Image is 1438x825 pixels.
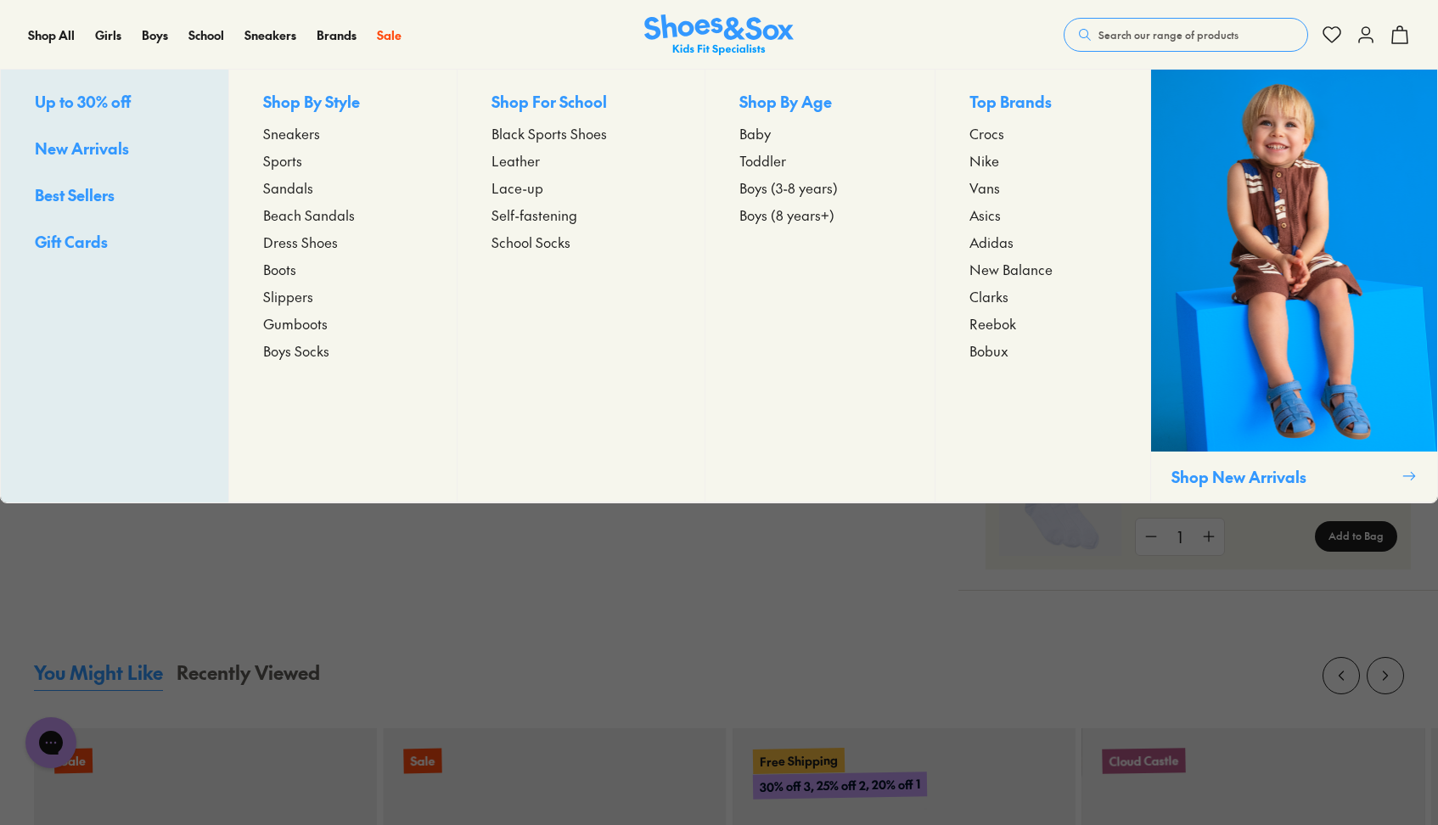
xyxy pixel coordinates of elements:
a: Boots [263,259,424,279]
a: New Balance [969,259,1116,279]
a: Vans [969,177,1116,198]
button: Add to Bag [1315,521,1397,552]
span: Sandals [263,177,313,198]
span: Nike [969,150,999,171]
a: Girls [95,26,121,44]
span: Up to 30% off [35,91,131,112]
a: Brands [317,26,357,44]
p: 30% off 3, 25% off 2, 20% off 1 [753,772,927,800]
span: New Balance [969,259,1053,279]
img: SNS_WEBASSETS_CollectionHero_1280x1600_3.png [1151,70,1437,452]
a: School Socks [492,232,671,252]
button: Search our range of products [1064,18,1308,52]
p: Cloud Castle [1102,748,1185,774]
a: Asics [969,205,1116,225]
a: Best Sellers [35,183,194,210]
span: Brands [317,26,357,43]
div: 1 [1166,519,1194,555]
span: Boys (8 years+) [739,205,834,225]
span: Sports [263,150,302,171]
a: Sports [263,150,424,171]
span: Adidas [969,232,1014,252]
span: Gift Cards [35,231,108,252]
span: Gumboots [263,313,328,334]
a: New Arrivals [35,137,194,163]
a: Bobux [969,340,1116,361]
a: Reebok [969,313,1116,334]
span: Sneakers [263,123,320,143]
span: Black Sports Shoes [492,123,607,143]
a: Lace-up [492,177,671,198]
a: Boys [142,26,168,44]
span: Sneakers [244,26,296,43]
span: Slippers [263,286,313,306]
p: Shop New Arrivals [1171,465,1395,488]
a: Self-fastening [492,205,671,225]
a: Gift Cards [35,230,194,256]
a: Sneakers [263,123,424,143]
span: Asics [969,205,1001,225]
a: Nike [969,150,1116,171]
a: Shop New Arrivals [1150,70,1437,502]
span: Baby [739,123,771,143]
span: Reebok [969,313,1016,334]
span: Dress Shoes [263,232,338,252]
a: Sneakers [244,26,296,44]
a: Black Sports Shoes [492,123,671,143]
p: Shop By Style [263,90,424,116]
iframe: Gorgias live chat messenger [17,711,85,774]
span: Lace-up [492,177,543,198]
a: Dress Shoes [263,232,424,252]
p: Top Brands [969,90,1116,116]
span: Crocs [969,123,1004,143]
a: Toddler [739,150,902,171]
a: Slippers [263,286,424,306]
span: Boots [263,259,296,279]
a: Sale [377,26,402,44]
span: Boys Socks [263,340,329,361]
p: Shop For School [492,90,671,116]
span: Self-fastening [492,205,577,225]
a: Shoes & Sox [644,14,794,56]
a: Adidas [969,232,1116,252]
span: Sale [377,26,402,43]
span: Beach Sandals [263,205,355,225]
span: School [188,26,224,43]
p: Sale [403,748,441,773]
span: Clarks [969,286,1008,306]
p: Free Shipping [753,748,845,774]
p: Shop By Age [739,90,902,116]
a: Clarks [969,286,1116,306]
a: Crocs [969,123,1116,143]
a: Boys (3-8 years) [739,177,902,198]
span: Best Sellers [35,184,115,205]
a: Boys Socks [263,340,424,361]
a: Baby [739,123,902,143]
a: Beach Sandals [263,205,424,225]
span: New Arrivals [35,137,129,159]
a: Up to 30% off [35,90,194,116]
span: Bobux [969,340,1008,361]
span: Search our range of products [1098,27,1239,42]
a: School [188,26,224,44]
span: Boys (3-8 years) [739,177,838,198]
a: Leather [492,150,671,171]
img: SNS_Logo_Responsive.svg [644,14,794,56]
span: Boys [142,26,168,43]
a: Sandals [263,177,424,198]
button: Recently Viewed [177,659,320,691]
span: Leather [492,150,540,171]
span: Vans [969,177,1000,198]
a: Shop All [28,26,75,44]
span: Shop All [28,26,75,43]
button: You Might Like [34,659,163,691]
span: Girls [95,26,121,43]
span: School Socks [492,232,570,252]
span: Toddler [739,150,786,171]
a: Boys (8 years+) [739,205,902,225]
a: Gumboots [263,313,424,334]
